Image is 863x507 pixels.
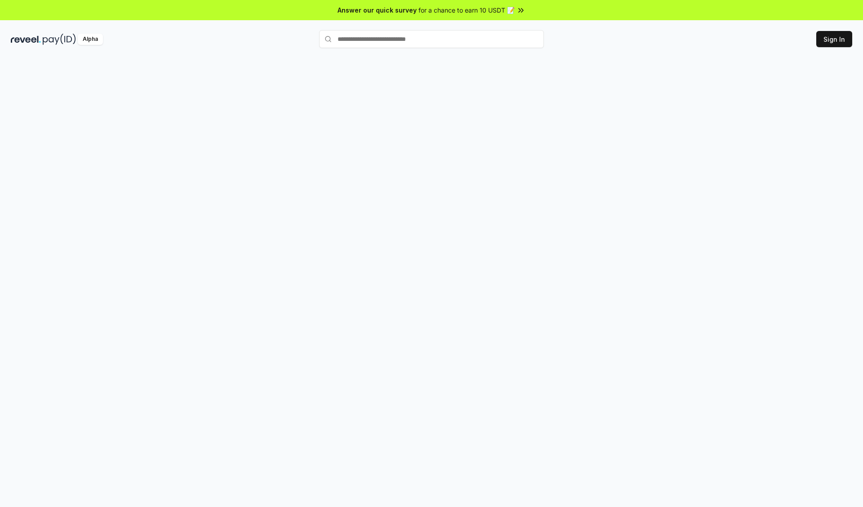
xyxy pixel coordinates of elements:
button: Sign In [816,31,852,47]
span: for a chance to earn 10 USDT 📝 [418,5,515,15]
div: Alpha [78,34,103,45]
img: pay_id [43,34,76,45]
img: reveel_dark [11,34,41,45]
span: Answer our quick survey [338,5,417,15]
